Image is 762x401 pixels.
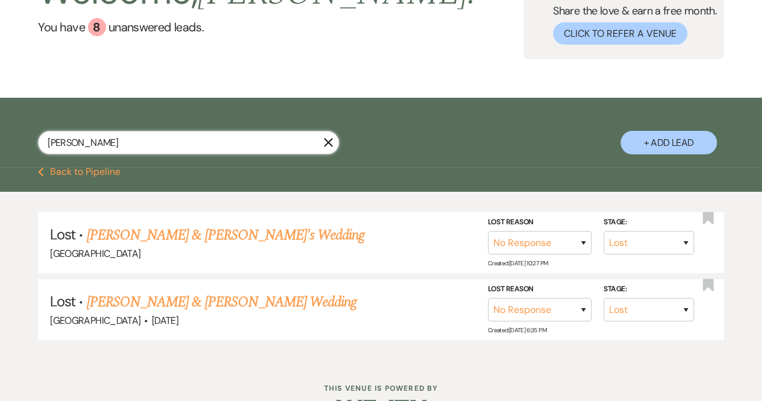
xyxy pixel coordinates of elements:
[488,283,592,296] label: Lost Reason
[87,224,365,246] a: [PERSON_NAME] & [PERSON_NAME]'s Wedding
[88,18,106,36] div: 8
[488,216,592,229] label: Lost Reason
[87,291,357,313] a: [PERSON_NAME] & [PERSON_NAME] Wedding
[553,22,687,45] button: Click to Refer a Venue
[152,314,178,327] span: [DATE]
[604,216,694,229] label: Stage:
[620,131,717,154] button: + Add Lead
[604,283,694,296] label: Stage:
[38,167,120,177] button: Back to Pipeline
[488,259,548,267] span: Created: [DATE] 10:27 PM
[38,131,339,154] input: Search by name, event date, email address or phone number
[488,326,546,334] span: Created: [DATE] 6:35 PM
[50,247,140,260] span: [GEOGRAPHIC_DATA]
[50,314,140,327] span: [GEOGRAPHIC_DATA]
[50,225,75,244] span: Lost
[50,292,75,311] span: Lost
[38,18,476,36] a: You have 8 unanswered leads.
